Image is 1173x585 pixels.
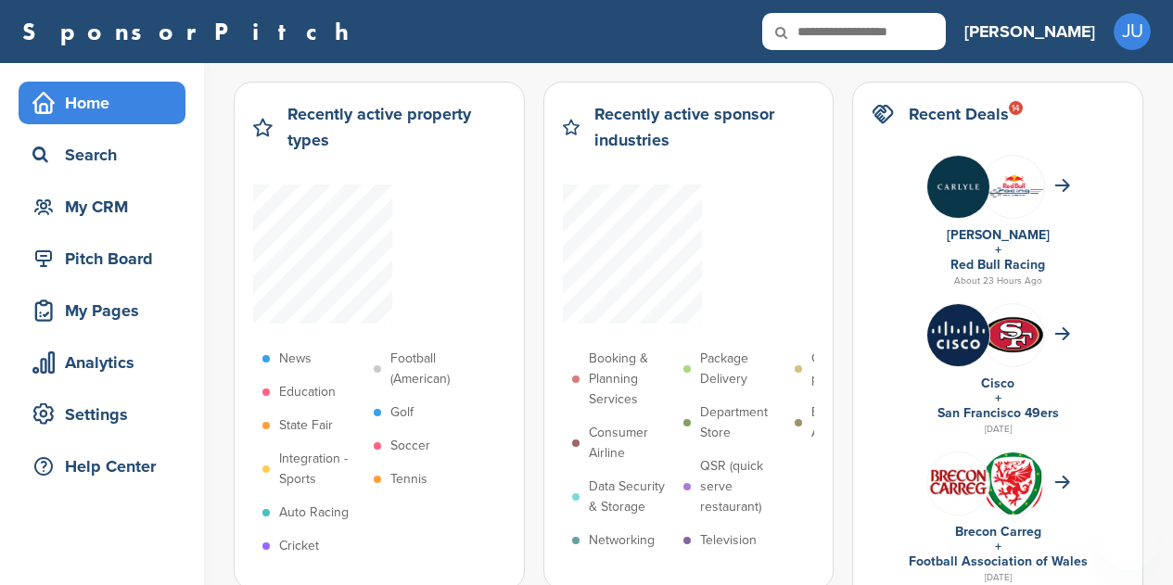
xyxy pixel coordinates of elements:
p: Bathroom Appliances [811,402,897,443]
a: + [995,390,1001,406]
a: Cisco [981,375,1014,391]
img: 170px football association of wales logo.svg [982,452,1044,524]
a: + [995,242,1001,258]
p: Cleaning products [811,349,897,389]
a: My Pages [19,289,185,332]
div: Analytics [28,346,185,379]
a: Home [19,82,185,124]
div: Help Center [28,450,185,483]
div: Home [28,86,185,120]
div: About 23 Hours Ago [872,273,1124,289]
a: San Francisco 49ers [937,405,1059,421]
div: Pitch Board [28,242,185,275]
p: Auto Racing [279,502,349,523]
p: Booking & Planning Services [589,349,674,410]
p: Consumer Airline [589,423,674,464]
a: [PERSON_NAME] [947,227,1050,243]
div: Settings [28,398,185,431]
p: Education [279,382,336,402]
a: Brecon Carreg [955,524,1041,540]
h2: Recently active sponsor industries [594,101,814,153]
a: Settings [19,393,185,436]
div: My Pages [28,294,185,327]
p: Tennis [390,469,427,490]
p: Soccer [390,436,430,456]
img: Jmyca1yn 400x400 [927,304,989,366]
p: State Fair [279,415,333,436]
iframe: Button to launch messaging window [1099,511,1158,570]
p: Integration - Sports [279,449,364,490]
a: Football Association of Wales [909,553,1088,569]
p: Football (American) [390,349,476,389]
img: Eowf0nlc 400x400 [927,156,989,218]
p: Data Security & Storage [589,477,674,517]
p: News [279,349,312,369]
a: Help Center [19,445,185,488]
div: 14 [1009,101,1023,115]
p: Department Store [700,402,785,443]
p: Television [700,530,757,551]
div: My CRM [28,190,185,223]
p: Golf [390,402,414,423]
div: Search [28,138,185,172]
div: [DATE] [872,421,1124,438]
h2: Recent Deals [909,101,1009,127]
p: QSR (quick serve restaurant) [700,456,785,517]
p: Package Delivery [700,349,785,389]
p: Cricket [279,536,319,556]
span: JU [1114,13,1151,50]
a: SponsorPitch [22,19,361,44]
a: Analytics [19,341,185,384]
img: Data?1415805694 [982,316,1044,353]
a: My CRM [19,185,185,228]
a: + [995,539,1001,554]
a: [PERSON_NAME] [964,11,1095,52]
a: Pitch Board [19,237,185,280]
img: Fvoowbej 400x400 [927,452,989,515]
h3: [PERSON_NAME] [964,19,1095,45]
a: Search [19,134,185,176]
img: Data?1415811735 [982,174,1044,198]
p: Networking [589,530,655,551]
a: Red Bull Racing [950,257,1045,273]
h2: Recently active property types [287,101,505,153]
